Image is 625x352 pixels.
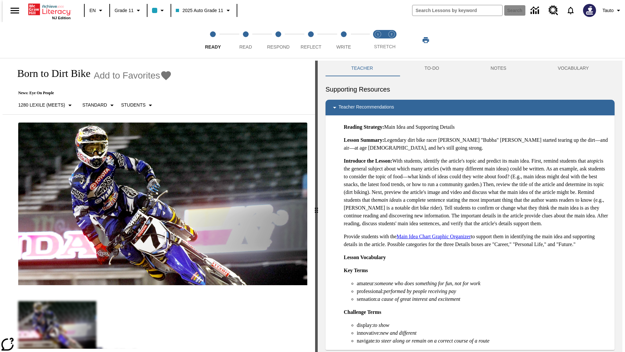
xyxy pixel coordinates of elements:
span: EN [90,7,96,14]
button: Stretch Respond step 2 of 2 [382,22,401,58]
p: Legendary dirt bike racer [PERSON_NAME] "Bubba" [PERSON_NAME] started tearing up the dirt—and air... [344,136,609,152]
strong: Reading Strategy: [344,124,384,130]
div: reading [3,61,315,349]
button: Language: EN, Select a language [87,5,107,16]
li: sensation: [357,295,609,303]
li: navigate: [357,337,609,345]
span: Ready [205,44,221,50]
span: Grade 11 [115,7,133,14]
button: Read step 2 of 5 [227,22,264,58]
text: 2 [391,33,392,36]
em: topic [590,158,600,164]
li: display: [357,321,609,329]
button: TO-DO [399,61,465,76]
strong: Introduce the Lesson: [344,158,392,164]
span: Respond [267,44,289,50]
div: Teacher Recommendations [326,100,615,115]
button: Respond step 3 of 5 [259,22,297,58]
button: Select Student [118,99,157,111]
a: Notifications [562,2,579,19]
strong: Lesson Summary: [344,137,384,143]
button: Grade: Grade 11, Select a grade [112,5,145,16]
em: to show [373,322,389,328]
img: Avatar [583,4,596,17]
button: Ready step 1 of 5 [194,22,232,58]
span: NJ Edition [52,16,71,20]
button: Select a new avatar [579,2,600,19]
button: Open side menu [5,1,24,20]
button: NOTES [465,61,532,76]
span: STRETCH [374,44,396,49]
li: innovative: [357,329,609,337]
span: Reflect [301,44,322,50]
strong: Key Terms [344,268,368,273]
a: Data Center [527,2,545,20]
button: Class: 2025 Auto Grade 11, Select your class [173,5,234,16]
button: Print [415,34,436,46]
li: amateur: [357,280,609,287]
p: News: Eye On People [10,91,172,95]
img: Motocross racer James Stewart flies through the air on his dirt bike. [18,123,307,286]
h6: Supporting Resources [326,84,615,95]
p: 1280 Lexile (Meets) [18,102,65,109]
p: Provide students with the to support them in identifying the main idea and supporting details in ... [344,233,609,248]
em: someone who does something for fun, not for work [375,281,480,286]
em: a cause of great interest and excitement [378,296,460,302]
span: Tauto [603,7,614,14]
p: Students [121,102,146,109]
span: 2025 Auto Grade 11 [176,7,223,14]
span: Add to Favorites [94,70,160,81]
strong: Challenge Terms [344,309,381,315]
button: Add to Favorites - Born to Dirt Bike [94,70,172,81]
li: professional: [357,287,609,295]
span: Read [239,44,252,50]
em: to steer along or remain on a correct course of a route [376,338,490,344]
button: Write step 5 of 5 [325,22,363,58]
a: Main Idea Chart Graphic Organizer [396,234,471,239]
div: activity [318,61,622,352]
h1: Born to Dirt Bike [10,67,90,80]
p: With students, identify the article's topic and predict its main idea. First, remind students tha... [344,157,609,227]
p: Main Idea and Supporting Details [344,123,609,131]
button: Reflect step 4 of 5 [292,22,330,58]
text: 1 [377,33,379,36]
button: Stretch Read step 1 of 2 [368,22,387,58]
em: main idea [378,197,398,203]
div: Press Enter or Spacebar and then press right and left arrow keys to move the slider [315,61,318,352]
p: Standard [82,102,107,109]
strong: Lesson Vocabulary [344,255,386,260]
a: Resource Center, Will open in new tab [545,2,562,19]
span: Write [336,44,351,50]
button: Teacher [326,61,399,76]
input: search field [412,5,502,16]
button: Select Lexile, 1280 Lexile (Meets) [16,99,76,111]
button: VOCABULARY [532,61,615,76]
p: Teacher Recommendations [339,104,394,111]
button: Scaffolds, Standard [80,99,118,111]
em: new and different [380,330,416,336]
em: performed by people receiving pay [384,288,456,294]
button: Profile/Settings [600,5,625,16]
button: Class color is light blue. Change class color [149,5,169,16]
div: Home [28,2,71,20]
div: Instructional Panel Tabs [326,61,615,76]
